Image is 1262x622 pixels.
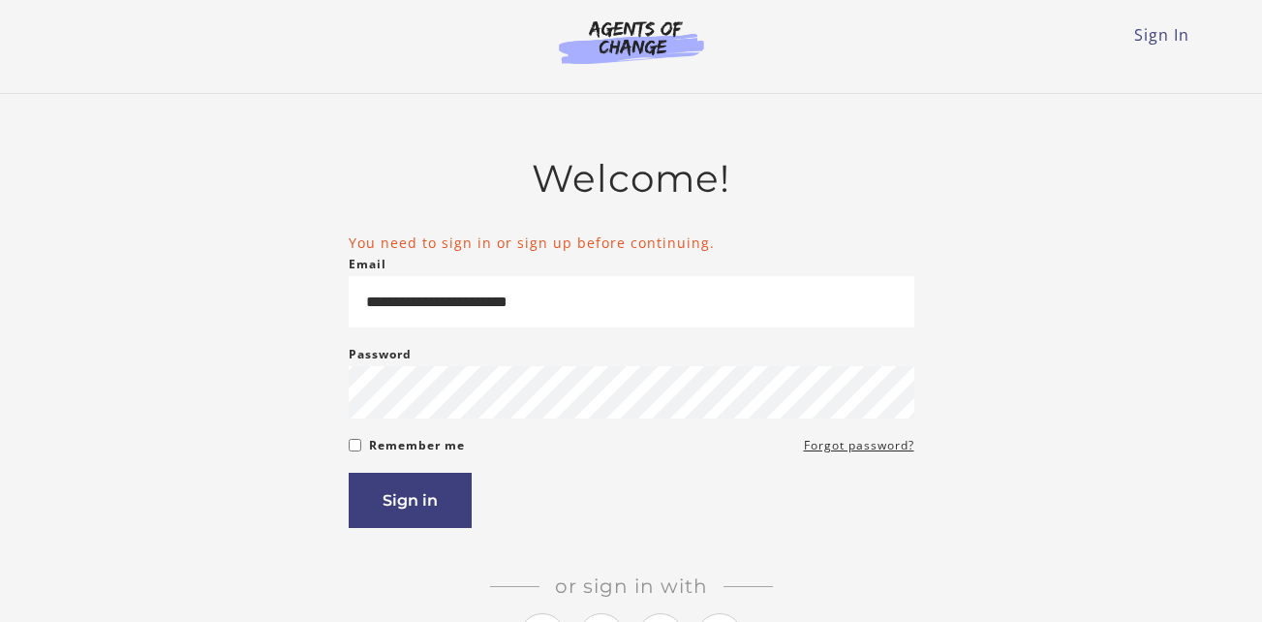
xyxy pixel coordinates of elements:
li: You need to sign in or sign up before continuing. [349,233,914,253]
label: Password [349,343,412,366]
img: Agents of Change Logo [539,19,724,64]
label: Remember me [369,434,465,457]
a: Forgot password? [804,434,914,457]
span: Or sign in with [539,575,723,598]
label: Email [349,253,386,276]
h2: Welcome! [349,156,914,202]
button: Sign in [349,473,472,528]
a: Sign In [1134,24,1189,46]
